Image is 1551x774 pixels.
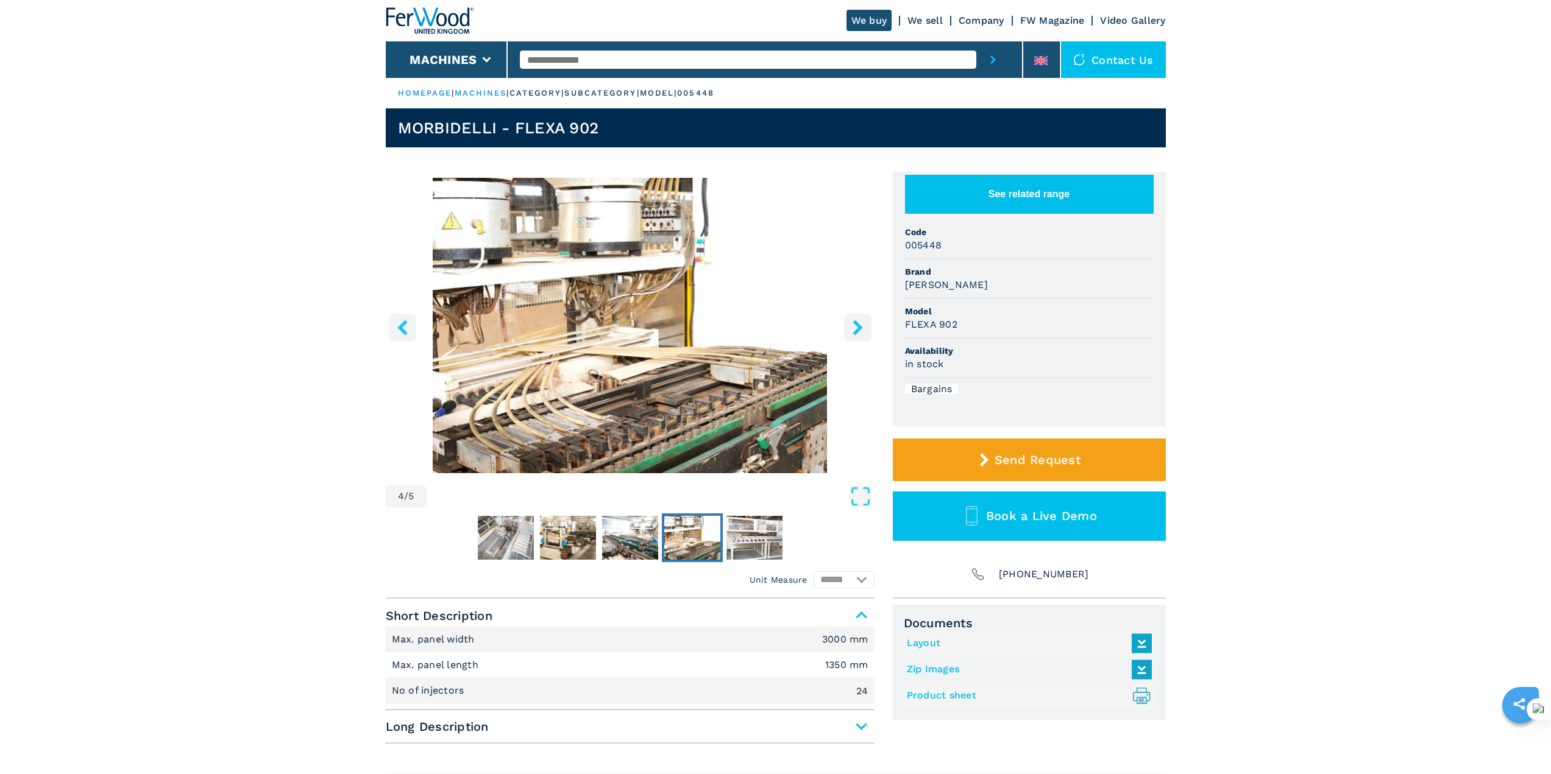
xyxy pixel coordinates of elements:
img: ad661ab3960b8dafea182a4f9391d2b5 [540,516,596,560]
button: left-button [389,314,416,341]
span: Model [905,305,1154,317]
button: Go to Slide 1 [475,513,536,562]
h1: MORBIDELLI - FLEXA 902 [398,118,599,138]
button: Go to Slide 4 [662,513,723,562]
img: 0b345ada83b80610c34dffa44776ecac [478,516,534,560]
span: Code [905,226,1154,238]
span: Book a Live Demo [986,508,1097,523]
button: submit-button [976,41,1010,78]
a: Zip Images [907,660,1146,680]
a: sharethis [1504,689,1535,719]
img: 8ed5cecd1178b75cd8e48c0fcf39d8b1 [664,516,720,560]
span: | [452,88,454,97]
em: Unit Measure [750,574,807,586]
button: Open Fullscreen [429,485,871,507]
a: HOMEPAGE [398,88,452,97]
button: See related range [905,175,1154,214]
span: 5 [408,491,414,501]
nav: Thumbnail Navigation [386,513,875,562]
a: Product sheet [907,686,1146,706]
img: 7293842b489c3d56e06b9606c2444908 [602,516,658,560]
a: We sell [907,15,943,26]
iframe: Chat [1499,719,1542,765]
img: ff49a1f58aa7416ba78287dbd228c21b [726,516,783,560]
h3: [PERSON_NAME] [905,278,988,292]
button: Go to Slide 5 [724,513,785,562]
p: category | [509,88,565,99]
span: Long Description [386,716,875,737]
a: Video Gallery [1100,15,1165,26]
p: Max. panel width [392,633,478,646]
a: Layout [907,633,1146,653]
h3: 005448 [905,238,942,252]
span: | [506,88,509,97]
span: / [404,491,408,501]
em: 24 [856,686,868,696]
h3: FLEXA 902 [905,317,957,331]
span: Short Description [386,605,875,627]
span: [PHONE_NUMBER] [999,566,1089,583]
span: Availability [905,345,1154,357]
p: 005448 [677,88,714,99]
a: We buy [846,10,892,31]
p: No of injectors [392,684,467,697]
p: subcategory | [564,88,639,99]
img: Phone [970,566,987,583]
img: Ferwood [386,7,474,34]
p: model | [640,88,678,99]
img: Contact us [1073,54,1085,66]
em: 1350 mm [825,660,868,670]
button: Machines [410,52,477,67]
button: Book a Live Demo [893,491,1166,541]
a: machines [455,88,507,97]
a: Company [959,15,1004,26]
a: FW Magazine [1020,15,1085,26]
button: Send Request [893,438,1166,481]
div: Go to Slide 4 [386,178,875,473]
span: Brand [905,266,1154,278]
div: Bargains [905,384,959,394]
p: Max. panel length [392,658,482,672]
span: 4 [398,491,404,501]
span: Send Request [995,452,1081,467]
div: Contact us [1061,41,1166,78]
span: Documents [904,616,1155,630]
em: 3000 mm [822,635,868,644]
button: Go to Slide 2 [538,513,598,562]
div: Short Description [386,627,875,704]
button: Go to Slide 3 [600,513,661,562]
button: right-button [844,314,871,341]
img: Automatic Dowelling Machine MORBIDELLI FLEXA 902 [386,178,875,473]
h3: in stock [905,357,944,371]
